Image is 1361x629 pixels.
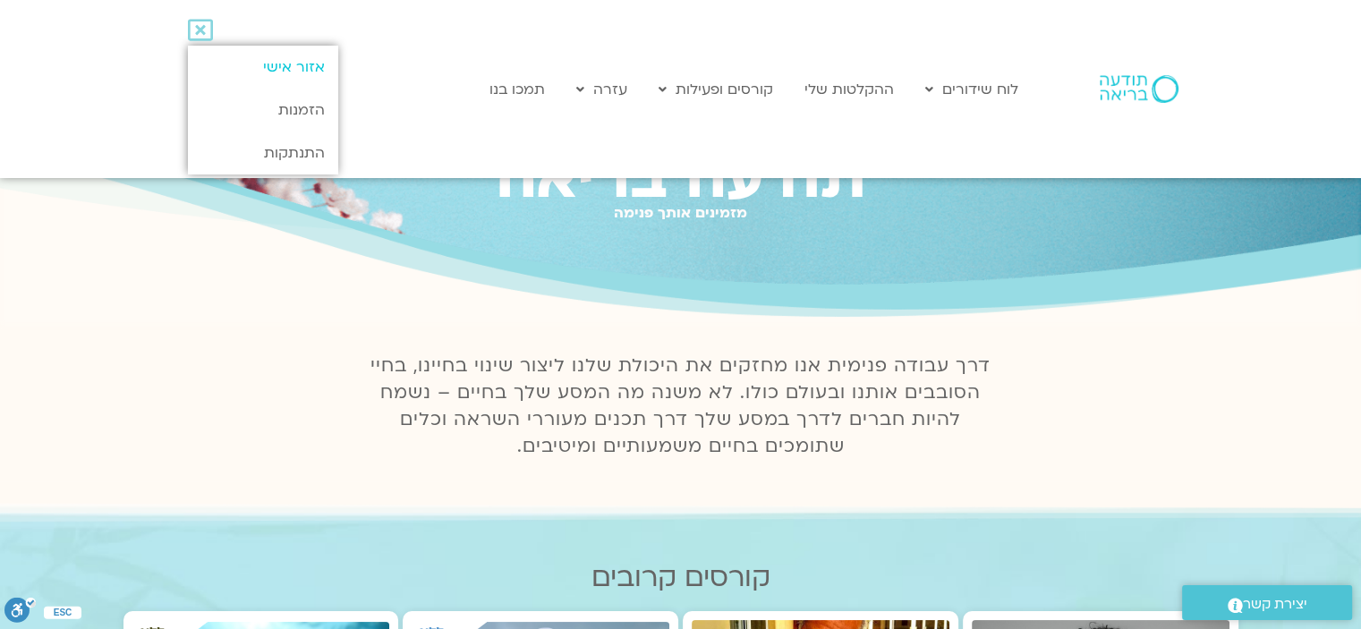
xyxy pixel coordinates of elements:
a: תמכו בנו [481,72,554,106]
a: התנתקות [188,132,337,174]
a: אזור אישי [188,46,337,89]
p: דרך עבודה פנימית אנו מחזקים את היכולת שלנו ליצור שינוי בחיינו, בחיי הסובבים אותנו ובעולם כולו. לא... [361,353,1001,460]
a: יצירת קשר [1182,585,1352,620]
a: עזרה [567,72,636,106]
a: ההקלטות שלי [795,72,903,106]
img: תודעה בריאה [1100,75,1178,102]
a: קורסים ופעילות [650,72,782,106]
a: לוח שידורים [916,72,1027,106]
h2: קורסים קרובים [123,562,1238,593]
a: הזמנות [188,89,337,132]
span: יצירת קשר [1243,592,1307,616]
